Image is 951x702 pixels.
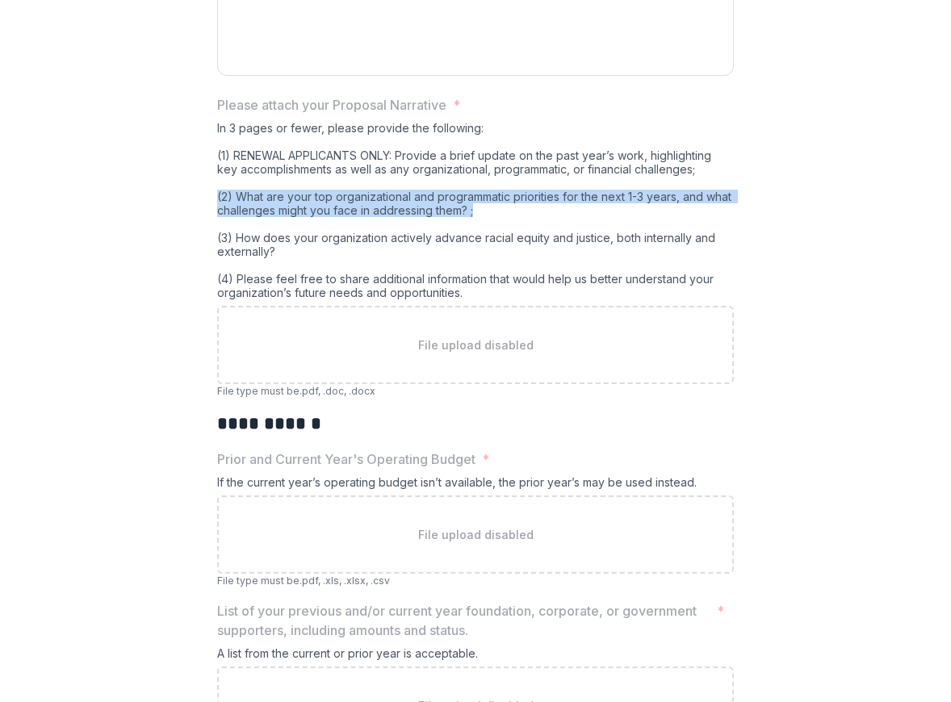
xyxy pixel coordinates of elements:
[418,526,534,543] p: File upload disabled
[217,646,734,666] div: A list from the current or prior year is acceptable.
[217,449,475,469] p: Prior and Current Year's Operating Budget
[217,384,734,399] p: File type must be .pdf, .doc, .docx
[217,475,734,495] div: If the current year’s operating budget isn’t available, the prior year’s may be used instead.
[217,95,446,115] p: Please attach your Proposal Narrative
[418,336,534,353] p: File upload disabled
[217,574,734,588] p: File type must be .pdf, .xls, .xlsx, .csv
[217,601,710,640] p: List of your previous and/or current year foundation, corporate, or government supporters, includ...
[217,121,734,306] div: In 3 pages or fewer, please provide the following: (1) RENEWAL APPLICANTS ONLY: Provide a brief u...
